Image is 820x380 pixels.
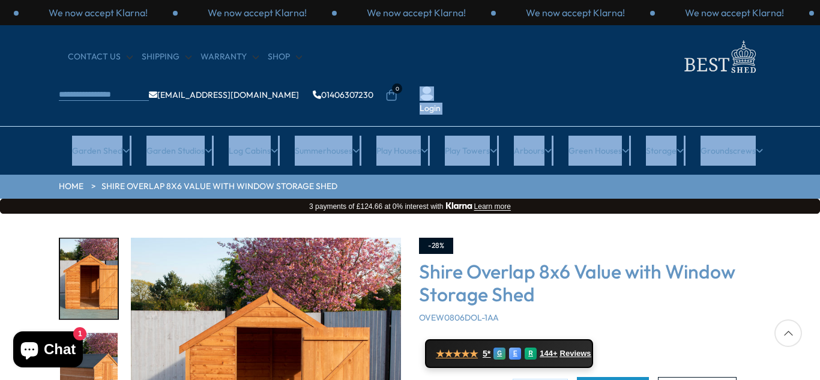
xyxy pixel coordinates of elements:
[509,348,521,360] div: E
[101,181,337,193] a: Shire Overlap 8x6 Value with Window Storage Shed
[149,91,299,99] a: [EMAIL_ADDRESS][DOMAIN_NAME]
[142,51,191,63] a: Shipping
[568,136,629,166] a: Green Houses
[419,238,453,254] div: -28%
[59,181,83,193] a: HOME
[385,89,397,101] a: 0
[646,136,684,166] a: Storage
[525,348,537,360] div: R
[540,349,557,358] span: 144+
[677,37,761,76] img: logo
[367,6,466,19] p: We now accept Klarna!
[425,339,593,368] a: ★★★★★ 5* G E R 144+ Reviews
[19,6,178,19] div: 1 / 3
[445,136,497,166] a: Play Towers
[208,6,307,19] p: We now accept Klarna!
[436,348,478,360] span: ★★★★★
[295,136,360,166] a: Summerhouses
[493,348,505,360] div: G
[10,331,86,370] inbox-online-store-chat: Shopify online store chat
[392,83,402,94] span: 0
[419,312,499,323] span: OVEW0806DOL-1AA
[313,91,373,99] a: 01406307230
[420,86,434,101] img: User Icon
[526,6,625,19] p: We now accept Klarna!
[178,6,337,19] div: 2 / 3
[72,136,130,166] a: Garden Shed
[337,6,496,19] div: 3 / 3
[60,239,118,319] img: Overlap8x6SDValuewithWindow5060490134437OVW0806DOL-1AA5_200x200.jpg
[146,136,212,166] a: Garden Studios
[685,6,784,19] p: We now accept Klarna!
[701,136,763,166] a: Groundscrews
[59,238,119,320] div: 3 / 12
[200,51,259,63] a: Warranty
[560,349,591,358] span: Reviews
[268,51,302,63] a: Shop
[514,136,552,166] a: Arbours
[49,6,148,19] p: We now accept Klarna!
[496,6,655,19] div: 1 / 3
[68,51,133,63] a: CONTACT US
[420,103,441,115] a: Login
[376,136,428,166] a: Play Houses
[419,260,761,306] h3: Shire Overlap 8x6 Value with Window Storage Shed
[229,136,278,166] a: Log Cabins
[655,6,814,19] div: 2 / 3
